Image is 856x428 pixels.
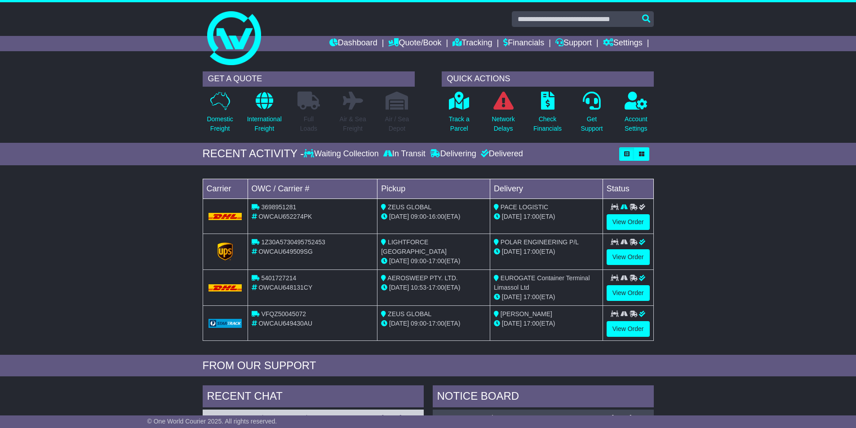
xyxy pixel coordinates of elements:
[411,257,426,265] span: 09:00
[203,179,248,199] td: Carrier
[203,385,424,410] div: RECENT CHAT
[449,115,470,133] p: Track a Parcel
[247,91,282,138] a: InternationalFreight
[501,238,579,246] span: POLAR ENGINEERING P/L
[555,36,592,51] a: Support
[502,293,522,300] span: [DATE]
[217,243,233,260] img: GetCarrierServiceLogo
[388,36,441,51] a: Quote/Book
[147,418,277,425] span: © One World Courier 2025. All rights reserved.
[387,274,457,282] span: AEROSWEEP PTY. LTD.
[501,203,548,211] span: PACE LOGISTIC
[208,319,242,328] img: GetCarrierServiceLogo
[429,284,444,291] span: 17:00
[389,320,409,327] span: [DATE]
[247,115,282,133] p: International Freight
[429,213,444,220] span: 16:00
[491,91,515,138] a: NetworkDelays
[381,283,486,292] div: - (ETA)
[492,115,514,133] p: Network Delays
[208,284,242,291] img: DHL.png
[533,91,562,138] a: CheckFinancials
[448,91,470,138] a: Track aParcel
[523,213,539,220] span: 17:00
[258,248,313,255] span: OWCAU649509SG
[203,147,304,160] div: RECENT ACTIVITY -
[494,274,590,291] span: EUROGATE Container Terminal Limassol Ltd
[533,115,562,133] p: Check Financials
[258,284,312,291] span: OWCAU648131CY
[381,149,428,159] div: In Transit
[263,414,306,421] span: DK CLOTHING
[203,71,415,87] div: GET A QUOTE
[494,247,599,256] div: (ETA)
[607,285,650,301] a: View Order
[258,320,312,327] span: OWCAU649430AU
[297,115,320,133] p: Full Loads
[624,91,648,138] a: AccountSettings
[607,321,650,337] a: View Order
[494,319,599,328] div: (ETA)
[452,36,492,51] a: Tracking
[502,320,522,327] span: [DATE]
[381,238,447,255] span: LIGHTFORCE [GEOGRAPHIC_DATA]
[523,293,539,300] span: 17:00
[490,179,603,199] td: Delivery
[207,414,262,421] a: OWCAU652274PK
[389,284,409,291] span: [DATE]
[502,213,522,220] span: [DATE]
[494,212,599,221] div: (ETA)
[603,36,643,51] a: Settings
[329,36,377,51] a: Dashboard
[381,319,486,328] div: - (ETA)
[248,179,377,199] td: OWC / Carrier #
[581,115,603,133] p: Get Support
[442,71,654,87] div: QUICK ACTIONS
[389,257,409,265] span: [DATE]
[503,36,544,51] a: Financials
[381,212,486,221] div: - (ETA)
[607,249,650,265] a: View Order
[494,292,599,302] div: (ETA)
[340,115,366,133] p: Air & Sea Freight
[502,248,522,255] span: [DATE]
[625,115,648,133] p: Account Settings
[207,414,419,422] div: ( )
[258,213,312,220] span: OWCAU652274PK
[381,414,419,422] div: [DATE] 16:19
[203,359,654,372] div: FROM OUR SUPPORT
[437,414,491,421] a: OWCAU647875AU
[433,385,654,410] div: NOTICE BOARD
[523,248,539,255] span: 17:00
[388,203,431,211] span: ZEUS GLOBAL
[261,274,296,282] span: 5401727214
[206,91,233,138] a: DomesticFreight
[304,149,381,159] div: Waiting Collection
[501,310,552,318] span: [PERSON_NAME]
[207,115,233,133] p: Domestic Freight
[381,256,486,266] div: - (ETA)
[261,238,325,246] span: 1Z30A5730495752453
[479,149,523,159] div: Delivered
[389,213,409,220] span: [DATE]
[261,203,296,211] span: 3698951281
[523,320,539,327] span: 17:00
[612,414,649,422] div: [DATE] 14:06
[411,213,426,220] span: 09:00
[428,149,479,159] div: Delivering
[411,284,426,291] span: 10:53
[261,310,306,318] span: VFQZ50045072
[208,213,242,220] img: DHL.png
[377,179,490,199] td: Pickup
[580,91,603,138] a: GetSupport
[603,179,653,199] td: Status
[429,320,444,327] span: 17:00
[385,115,409,133] p: Air / Sea Depot
[607,214,650,230] a: View Order
[388,310,431,318] span: ZEUS GLOBAL
[429,257,444,265] span: 17:00
[411,320,426,327] span: 09:00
